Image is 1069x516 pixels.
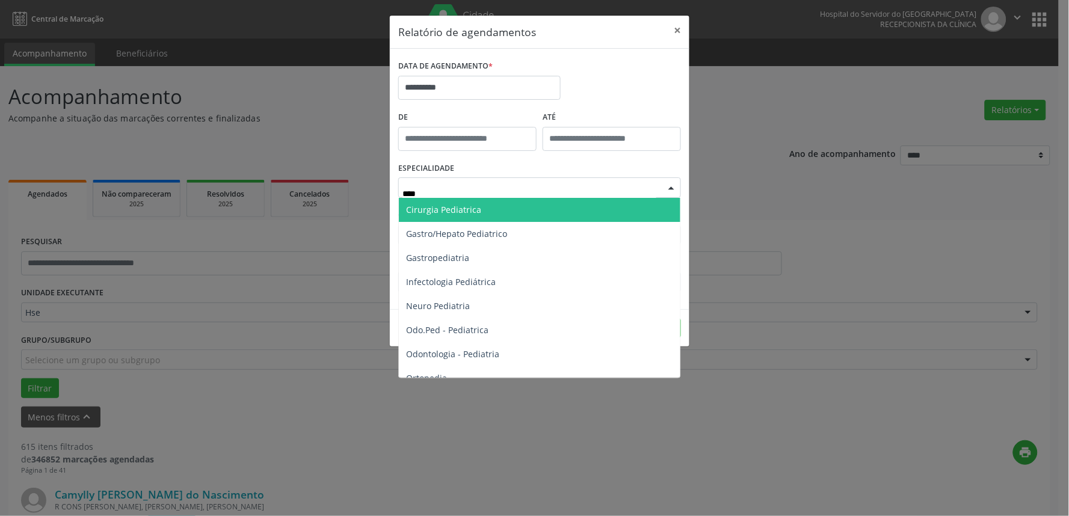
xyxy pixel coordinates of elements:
label: ATÉ [543,108,681,127]
span: Infectologia Pediátrica [406,276,496,287]
label: ESPECIALIDADE [398,159,454,178]
span: Odontologia - Pediatria [406,348,499,360]
span: Cirurgia Pediatrica [406,204,481,215]
span: Gastro/Hepato Pediatrico [406,228,507,239]
h5: Relatório de agendamentos [398,24,536,40]
span: Gastropediatria [406,252,469,263]
span: Odo.Ped - Pediatrica [406,324,488,336]
label: De [398,108,537,127]
button: Close [665,16,689,45]
label: DATA DE AGENDAMENTO [398,57,493,76]
span: Ortopedia [406,372,447,384]
span: Neuro Pediatria [406,300,470,312]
